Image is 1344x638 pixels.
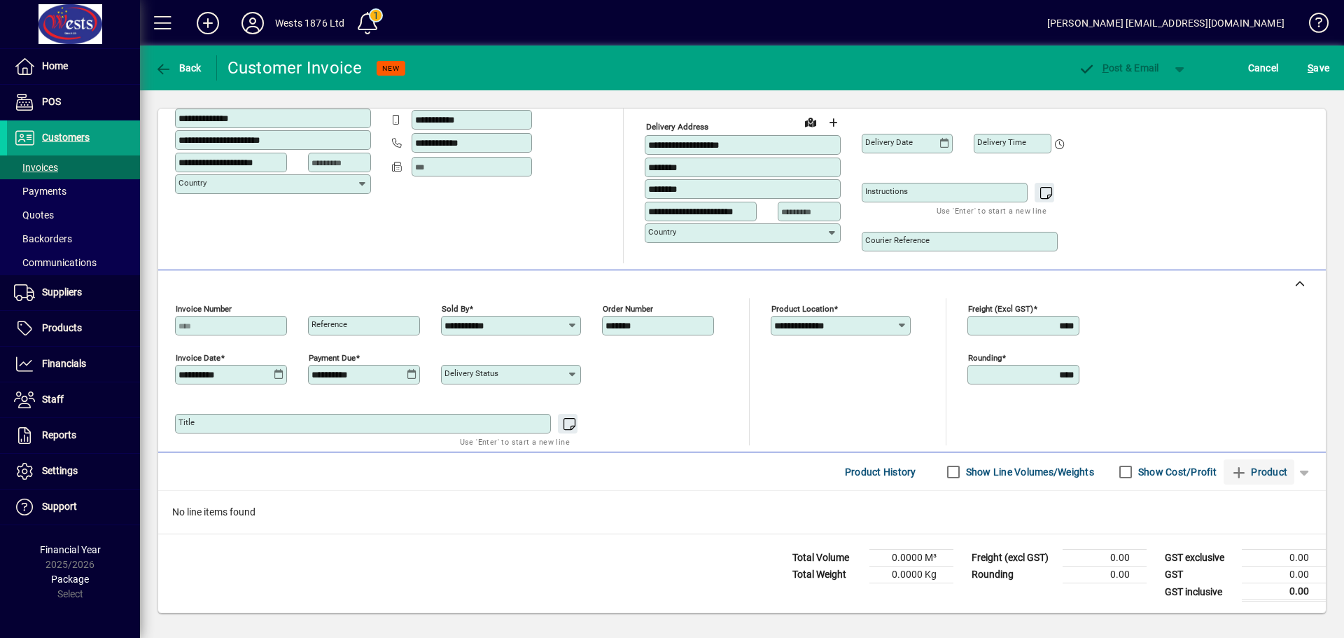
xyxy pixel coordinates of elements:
[771,304,834,314] mat-label: Product location
[7,347,140,382] a: Financials
[42,132,90,143] span: Customers
[7,454,140,489] a: Settings
[648,227,676,237] mat-label: Country
[869,567,953,583] td: 0.0000 Kg
[311,319,347,329] mat-label: Reference
[865,186,908,196] mat-label: Instructions
[1063,550,1147,567] td: 0.00
[42,358,86,369] span: Financials
[968,353,1002,363] mat-label: Rounding
[7,382,140,417] a: Staff
[1063,567,1147,583] td: 0.00
[42,96,61,107] span: POS
[51,574,89,585] span: Package
[14,233,72,244] span: Backorders
[382,64,400,73] span: NEW
[14,186,66,197] span: Payments
[1158,583,1242,601] td: GST inclusive
[42,501,77,512] span: Support
[40,544,101,555] span: Financial Year
[785,567,869,583] td: Total Weight
[178,178,206,188] mat-label: Country
[42,286,82,298] span: Suppliers
[937,202,1046,219] mat-hint: Use 'Enter' to start a new line
[227,57,363,79] div: Customer Invoice
[176,353,220,363] mat-label: Invoice date
[7,275,140,310] a: Suppliers
[1158,567,1242,583] td: GST
[178,417,195,427] mat-label: Title
[865,235,930,245] mat-label: Courier Reference
[7,49,140,84] a: Home
[1158,550,1242,567] td: GST exclusive
[230,11,275,36] button: Profile
[839,459,922,485] button: Product History
[1047,12,1284,34] div: [PERSON_NAME] [EMAIL_ADDRESS][DOMAIN_NAME]
[151,55,205,81] button: Back
[42,322,82,333] span: Products
[14,257,97,268] span: Communications
[1242,567,1326,583] td: 0.00
[7,418,140,453] a: Reports
[1135,465,1217,479] label: Show Cost/Profit
[7,490,140,525] a: Support
[822,111,844,134] button: Choose address
[7,179,140,203] a: Payments
[1242,550,1326,567] td: 0.00
[965,550,1063,567] td: Freight (excl GST)
[1071,55,1166,81] button: Post & Email
[275,12,344,34] div: Wests 1876 Ltd
[7,155,140,179] a: Invoices
[444,368,498,378] mat-label: Delivery status
[1102,62,1109,74] span: P
[176,304,232,314] mat-label: Invoice number
[799,111,822,133] a: View on map
[1298,3,1326,48] a: Knowledge Base
[7,227,140,251] a: Backorders
[963,465,1094,479] label: Show Line Volumes/Weights
[14,209,54,221] span: Quotes
[1308,57,1329,79] span: ave
[42,60,68,71] span: Home
[155,62,202,74] span: Back
[1231,461,1287,483] span: Product
[460,434,570,450] mat-hint: Use 'Enter' to start a new line
[1078,62,1159,74] span: ost & Email
[869,550,953,567] td: 0.0000 M³
[7,311,140,346] a: Products
[1242,583,1326,601] td: 0.00
[42,465,78,476] span: Settings
[1308,62,1313,74] span: S
[603,304,653,314] mat-label: Order number
[965,567,1063,583] td: Rounding
[7,251,140,275] a: Communications
[1245,55,1282,81] button: Cancel
[845,461,916,483] span: Product History
[140,55,217,81] app-page-header-button: Back
[442,304,469,314] mat-label: Sold by
[185,11,230,36] button: Add
[7,203,140,227] a: Quotes
[42,394,64,405] span: Staff
[7,85,140,120] a: POS
[977,137,1026,147] mat-label: Delivery time
[1224,459,1294,485] button: Product
[1304,55,1333,81] button: Save
[158,491,1326,534] div: No line items found
[1248,57,1279,79] span: Cancel
[865,137,913,147] mat-label: Delivery date
[968,304,1033,314] mat-label: Freight (excl GST)
[785,550,869,567] td: Total Volume
[14,162,58,173] span: Invoices
[42,429,76,441] span: Reports
[309,353,356,363] mat-label: Payment due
